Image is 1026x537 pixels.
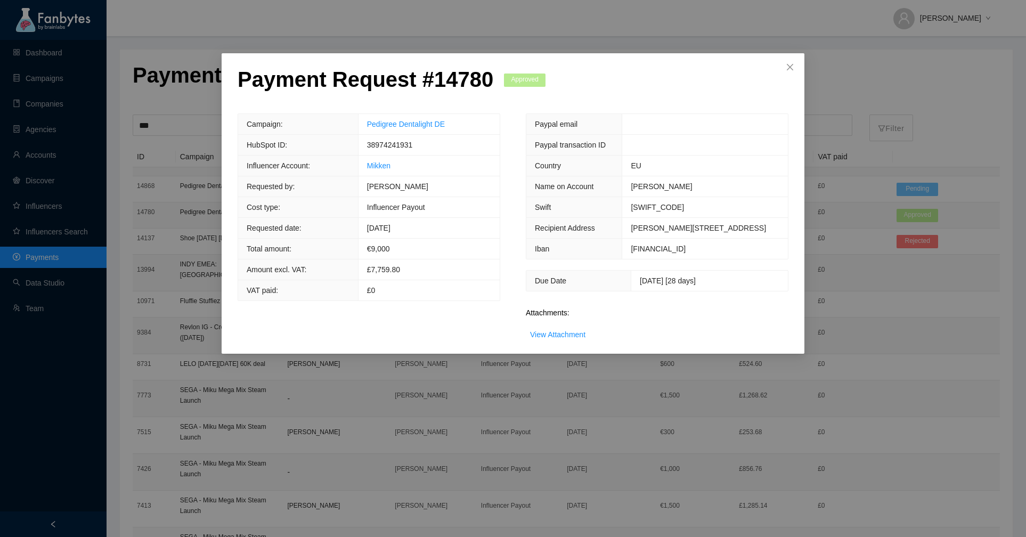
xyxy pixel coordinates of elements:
button: Close [776,53,804,82]
span: Due Date [535,276,566,285]
span: [PERSON_NAME] [631,182,692,191]
span: [DATE] [28 days] [640,276,696,285]
span: Cost type: [247,203,280,211]
span: € 9,000 [367,245,390,253]
a: View Attachment [530,330,585,339]
span: Total amount: [247,245,291,253]
span: Approved [504,74,545,87]
span: Recipient Address [535,224,595,232]
span: [FINANCIAL_ID] [631,245,686,253]
span: [SWIFT_CODE] [631,203,684,211]
span: Influencer Account: [247,161,310,170]
span: VAT paid: [247,286,278,295]
span: Country [535,161,561,170]
span: [DATE] [367,224,390,232]
a: Mikken [367,161,390,170]
span: [PERSON_NAME] [367,182,428,191]
span: Swift [535,203,551,211]
span: close [786,63,794,71]
span: Iban [535,245,549,253]
span: Campaign: [247,120,283,128]
span: HubSpot ID: [247,141,287,149]
span: 38974241931 [367,141,413,149]
p: Payment Request # 14780 [238,67,493,92]
span: Paypal email [535,120,577,128]
span: Requested date: [247,224,302,232]
span: Influencer Payout [367,203,425,211]
span: [PERSON_NAME][STREET_ADDRESS] [631,224,766,232]
span: Name on Account [535,182,594,191]
span: Amount excl. VAT: [247,265,306,274]
span: Requested by: [247,182,295,191]
span: £0 [367,286,376,295]
span: EU [631,161,641,170]
span: Paypal transaction ID [535,141,606,149]
span: £7,759.80 [367,265,400,274]
a: Pedigree Dentalight DE [367,120,445,128]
